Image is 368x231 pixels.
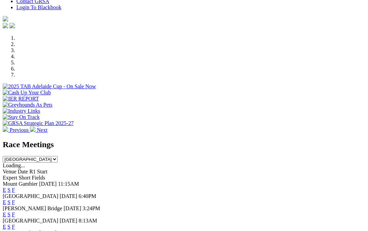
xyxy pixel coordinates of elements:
span: Previous [10,127,29,133]
a: E [3,224,6,230]
h2: Race Meetings [3,140,365,149]
span: [DATE] [60,218,77,224]
img: twitter.svg [10,23,15,28]
a: Next [30,127,47,133]
img: GRSA Strategic Plan 2025-27 [3,120,74,126]
span: 3:24PM [82,205,100,211]
span: [GEOGRAPHIC_DATA] [3,193,58,199]
img: facebook.svg [3,23,8,28]
span: R1 Start [29,169,47,174]
img: Stay On Track [3,114,40,120]
a: F [12,187,15,193]
span: 11:15AM [58,181,79,187]
img: IER REPORT [3,96,39,102]
span: [DATE] [60,193,77,199]
a: Login To Blackbook [16,4,61,10]
a: F [12,212,15,217]
span: Date [18,169,28,174]
a: S [7,199,11,205]
img: logo-grsa-white.png [3,16,8,21]
span: 8:13AM [79,218,97,224]
a: F [12,199,15,205]
a: S [7,187,11,193]
span: Mount Gambier [3,181,38,187]
a: E [3,187,6,193]
a: S [7,212,11,217]
img: Greyhounds As Pets [3,102,52,108]
img: chevron-right-pager-white.svg [30,126,35,132]
span: [DATE] [64,205,81,211]
a: F [12,224,15,230]
img: Industry Links [3,108,40,114]
span: 6:40PM [79,193,96,199]
span: [DATE] [39,181,57,187]
span: Venue [3,169,16,174]
a: E [3,212,6,217]
a: S [7,224,11,230]
a: E [3,199,6,205]
img: 2025 TAB Adelaide Cup - On Sale Now [3,83,96,90]
span: [PERSON_NAME] Bridge [3,205,62,211]
a: Previous [3,127,30,133]
span: Next [37,127,47,133]
span: Short [19,175,31,181]
span: Expert [3,175,17,181]
span: Fields [32,175,45,181]
span: Loading... [3,163,25,168]
img: Cash Up Your Club [3,90,51,96]
span: [GEOGRAPHIC_DATA] [3,218,58,224]
img: chevron-left-pager-white.svg [3,126,8,132]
